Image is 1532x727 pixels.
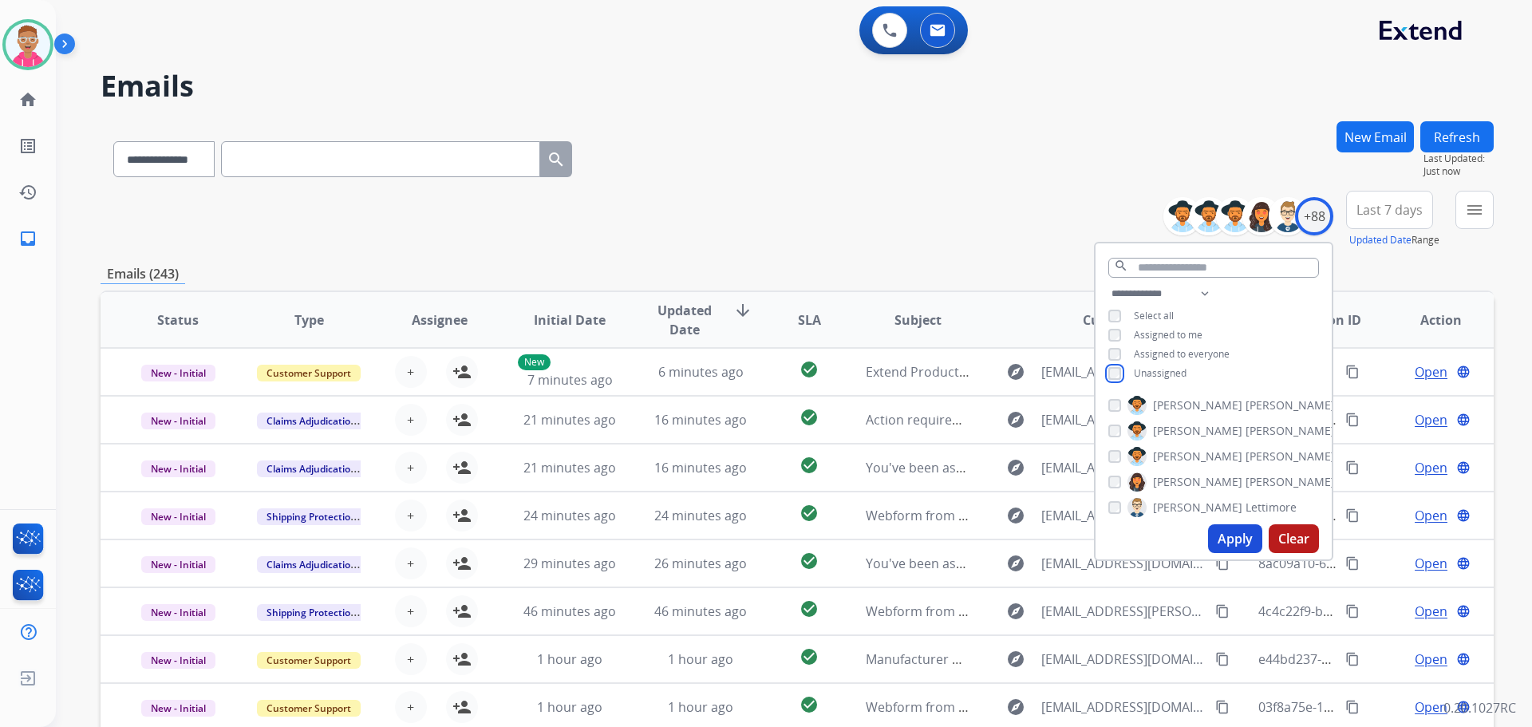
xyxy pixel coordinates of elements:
mat-icon: content_copy [1345,700,1360,714]
mat-icon: check_circle [800,456,819,475]
mat-icon: list_alt [18,136,38,156]
span: Customer Support [257,365,361,381]
span: Claims Adjudication [257,413,366,429]
button: + [395,643,427,675]
span: Open [1415,410,1447,429]
span: [EMAIL_ADDRESS][DOMAIN_NAME] [1041,554,1206,573]
button: Apply [1208,524,1262,553]
mat-icon: person_add [452,650,472,669]
span: New - Initial [141,700,215,717]
mat-icon: check_circle [800,647,819,666]
mat-icon: check_circle [800,408,819,427]
mat-icon: content_copy [1345,556,1360,571]
button: Refresh [1420,121,1494,152]
mat-icon: explore [1006,458,1025,477]
span: SLA [798,310,821,330]
button: + [395,452,427,484]
span: [EMAIL_ADDRESS][DOMAIN_NAME] [1041,506,1206,525]
mat-icon: person_add [452,554,472,573]
mat-icon: person_add [452,506,472,525]
span: [PERSON_NAME] [1246,423,1335,439]
mat-icon: explore [1006,650,1025,669]
span: [PERSON_NAME] [1153,474,1242,490]
span: 16 minutes ago [654,459,747,476]
span: Open [1415,650,1447,669]
span: Webform from [EMAIL_ADDRESS][DOMAIN_NAME] on [DATE] [866,507,1227,524]
button: + [395,691,427,723]
span: 24 minutes ago [523,507,616,524]
span: [EMAIL_ADDRESS][DOMAIN_NAME] [1041,650,1206,669]
span: Open [1415,554,1447,573]
span: Lettimore [1246,500,1297,516]
span: New - Initial [141,652,215,669]
th: Action [1363,292,1494,348]
span: Open [1415,362,1447,381]
button: Updated Date [1349,234,1412,247]
mat-icon: explore [1006,410,1025,429]
span: 16 minutes ago [654,411,747,429]
span: + [407,554,414,573]
mat-icon: content_copy [1345,508,1360,523]
span: Assigned to everyone [1134,347,1230,361]
span: Select all [1134,309,1174,322]
span: [EMAIL_ADDRESS][DOMAIN_NAME] [1041,362,1206,381]
span: Just now [1423,165,1494,178]
span: + [407,506,414,525]
span: New - Initial [141,604,215,621]
span: 29 minutes ago [523,555,616,572]
mat-icon: language [1456,508,1471,523]
span: 21 minutes ago [523,459,616,476]
span: [EMAIL_ADDRESS][DOMAIN_NAME] [1041,697,1206,717]
mat-icon: search [547,150,566,169]
span: [PERSON_NAME] [1246,474,1335,490]
span: Manufacturer Rejects [866,650,995,668]
mat-icon: content_copy [1215,700,1230,714]
span: [PERSON_NAME] [1153,448,1242,464]
span: [EMAIL_ADDRESS][DOMAIN_NAME] [1041,458,1206,477]
mat-icon: content_copy [1215,604,1230,618]
span: 8ac09a10-66d4-4839-b9f6-9c47ff9e7b2d [1258,555,1497,572]
span: Action required: Extend claim approved for replacement [866,411,1205,429]
button: + [395,595,427,627]
span: [PERSON_NAME] [1246,397,1335,413]
mat-icon: check_circle [800,551,819,571]
mat-icon: explore [1006,554,1025,573]
span: [EMAIL_ADDRESS][DOMAIN_NAME] [1041,410,1206,429]
span: Extend Product Protection Confirmation [866,363,1109,381]
span: Open [1415,697,1447,717]
mat-icon: explore [1006,506,1025,525]
span: You've been assigned a new service order: d77b3c90-cd51-41d5-9b78-435cdb033b82 [866,459,1373,476]
span: Shipping Protection [257,604,366,621]
mat-icon: content_copy [1215,652,1230,666]
span: Open [1415,602,1447,621]
span: + [407,697,414,717]
span: Claims Adjudication [257,460,366,477]
span: + [407,410,414,429]
span: Shipping Protection [257,508,366,525]
span: New - Initial [141,556,215,573]
mat-icon: language [1456,604,1471,618]
span: Open [1415,506,1447,525]
mat-icon: check_circle [800,599,819,618]
span: 03f8a75e-17fc-4b5d-b08c-34894a43ca77 [1258,698,1498,716]
span: Updated Date [649,301,721,339]
button: + [395,500,427,531]
mat-icon: person_add [452,410,472,429]
mat-icon: language [1456,460,1471,475]
span: 6 minutes ago [658,363,744,381]
span: + [407,650,414,669]
p: Emails (243) [101,264,185,284]
span: Subject [894,310,942,330]
div: +88 [1295,197,1333,235]
span: [PERSON_NAME] [1153,423,1242,439]
span: Customer [1083,310,1145,330]
span: [PERSON_NAME] [1153,500,1242,516]
mat-icon: person_add [452,602,472,621]
button: Last 7 days [1346,191,1433,229]
mat-icon: content_copy [1345,365,1360,379]
mat-icon: explore [1006,602,1025,621]
span: Claims Adjudication [257,556,366,573]
span: [PERSON_NAME] [1153,397,1242,413]
mat-icon: language [1456,652,1471,666]
mat-icon: content_copy [1345,460,1360,475]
